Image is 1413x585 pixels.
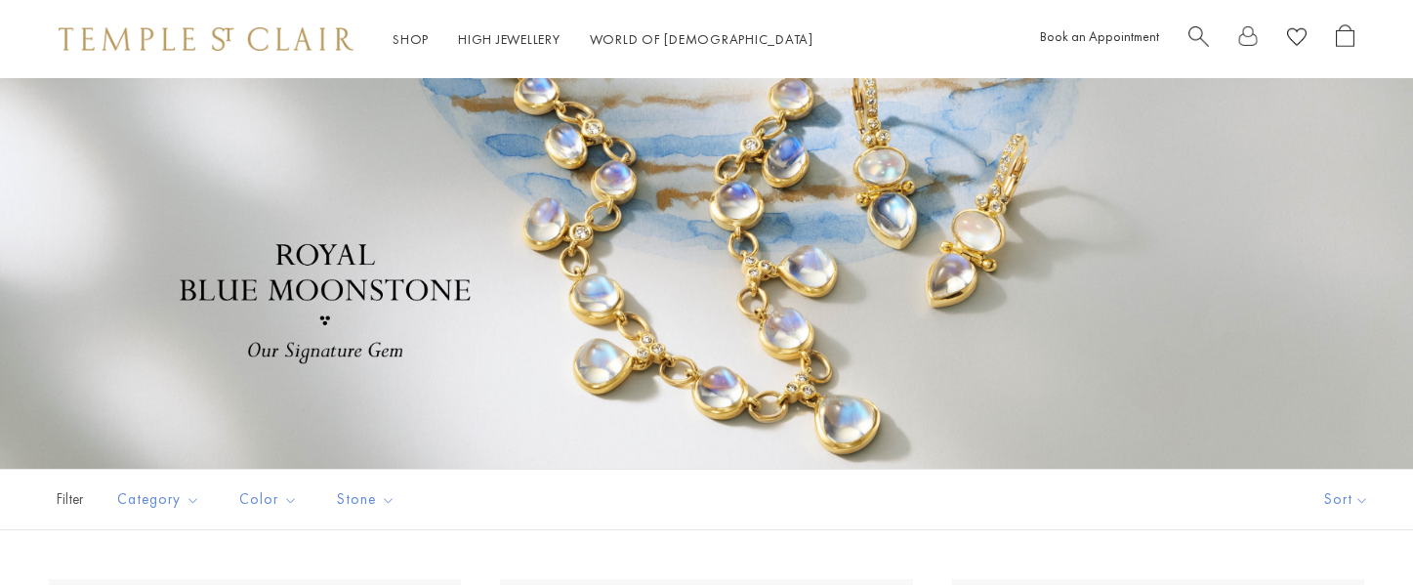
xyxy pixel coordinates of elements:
span: Stone [327,487,410,512]
iframe: Gorgias live chat messenger [1315,493,1393,565]
a: Open Shopping Bag [1336,24,1354,55]
button: Category [103,478,215,522]
a: World of [DEMOGRAPHIC_DATA]World of [DEMOGRAPHIC_DATA] [590,30,813,48]
button: Show sort by [1280,470,1413,529]
button: Color [225,478,312,522]
a: Search [1188,24,1209,55]
span: Color [229,487,312,512]
button: Stone [322,478,410,522]
span: Category [107,487,215,512]
nav: Main navigation [393,27,813,52]
a: ShopShop [393,30,429,48]
img: Temple St. Clair [59,27,353,51]
a: Book an Appointment [1040,27,1159,45]
a: View Wishlist [1287,24,1307,55]
a: High JewelleryHigh Jewellery [458,30,561,48]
